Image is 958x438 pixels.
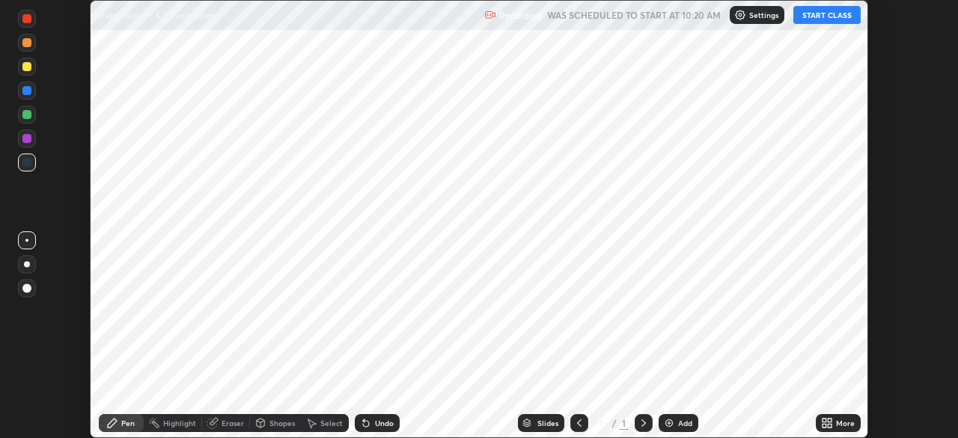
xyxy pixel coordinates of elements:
div: 1 [594,419,609,428]
div: Pen [121,419,135,427]
div: Shapes [269,419,295,427]
div: More [836,419,855,427]
img: recording.375f2c34.svg [484,9,496,21]
div: Select [320,419,343,427]
p: Plant Growth & Development [99,9,219,21]
div: Eraser [222,419,244,427]
div: Highlight [163,419,196,427]
div: Slides [537,419,558,427]
p: Recording [499,10,541,21]
img: add-slide-button [663,417,675,429]
div: Add [678,419,692,427]
p: Settings [749,11,778,19]
img: class-settings-icons [734,9,746,21]
div: 1 [620,416,629,430]
div: / [612,419,617,428]
div: Undo [375,419,394,427]
h5: WAS SCHEDULED TO START AT 10:20 AM [547,8,721,22]
button: START CLASS [793,6,861,24]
